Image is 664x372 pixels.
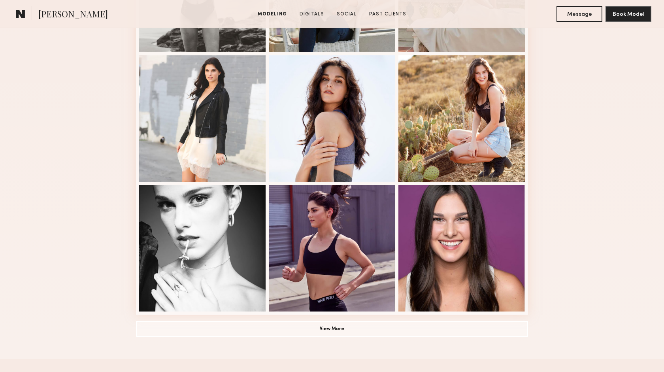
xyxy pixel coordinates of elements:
[38,8,108,22] span: [PERSON_NAME]
[334,11,360,18] a: Social
[255,11,290,18] a: Modeling
[606,10,651,17] a: Book Model
[556,6,602,22] button: Message
[366,11,409,18] a: Past Clients
[606,6,651,22] button: Book Model
[136,321,528,337] button: View More
[296,11,327,18] a: Digitals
